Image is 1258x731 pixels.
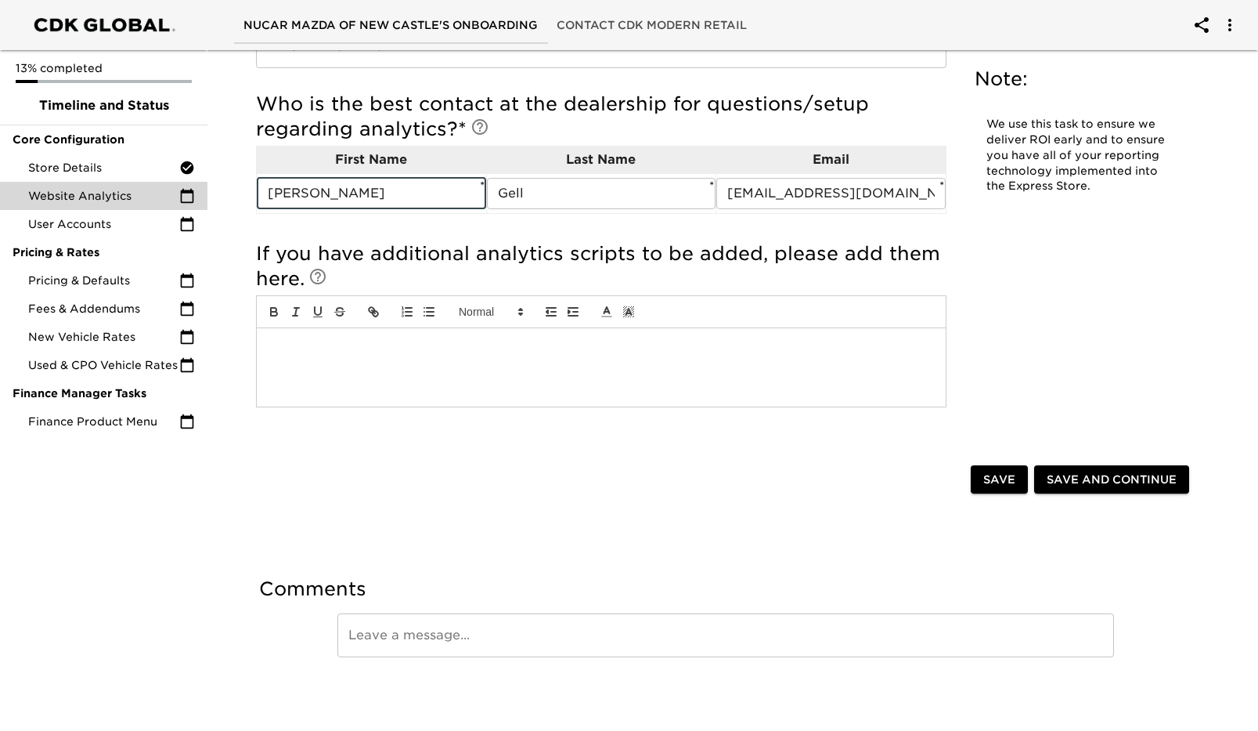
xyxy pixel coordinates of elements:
span: Pricing & Rates [13,244,195,260]
h5: Comments [259,577,1192,602]
span: Finance Manager Tasks [13,385,195,401]
button: account of current user [1183,6,1220,44]
span: Pricing & Defaults [28,273,179,288]
p: Email [716,150,946,169]
span: Timeline and Status [13,96,195,115]
p: First Name [257,150,486,169]
span: Website Analytics [28,188,179,204]
span: Save and Continue [1047,470,1177,490]
span: Contact CDK Modern Retail [557,16,747,35]
span: Store Details [28,160,179,176]
span: Finance Product Menu [28,414,179,429]
p: We use this task to ensure we deliver ROI early and to ensure you have all of your reporting tech... [986,117,1174,194]
button: Save and Continue [1034,465,1189,494]
span: New Vehicle Rates [28,329,179,345]
p: 13% completed [16,60,192,76]
span: Used & CPO Vehicle Rates [28,357,179,373]
button: account of current user [1211,6,1249,44]
h5: If you have additional analytics scripts to be added, please add them here. [256,241,946,291]
span: Core Configuration [13,132,195,147]
h5: Note: [975,67,1186,92]
p: Last Name [487,150,716,169]
span: Fees & Addendums [28,301,179,317]
h5: Who is the best contact at the dealership for questions/setup regarding analytics? [256,92,946,142]
span: User Accounts [28,216,179,232]
span: Nucar Mazda of New Castle's Onboarding [243,16,538,35]
button: Save [971,465,1028,494]
span: Save [983,470,1015,490]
